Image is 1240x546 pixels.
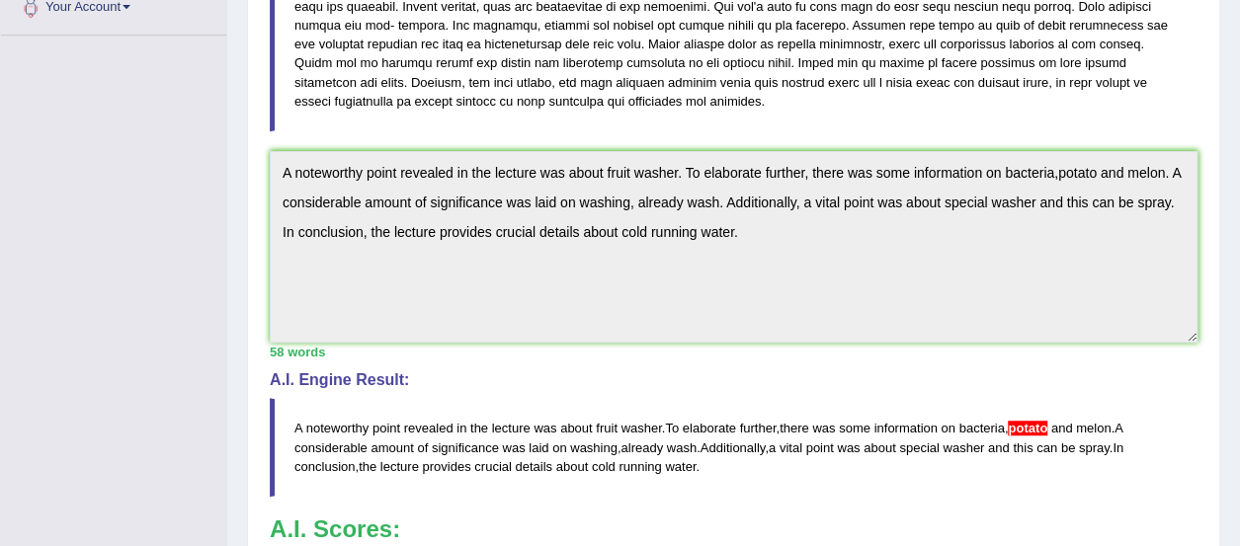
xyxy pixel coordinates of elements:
span: the [359,459,376,474]
span: revealed [404,421,454,435]
span: of [417,440,428,455]
span: about [864,440,896,455]
span: A [294,421,302,435]
span: Put a space after the comma. (did you mean: , potato) [1008,421,1047,435]
span: can [1036,440,1057,455]
span: Additionally [701,440,766,455]
span: the [470,421,488,435]
span: spray [1079,440,1110,455]
span: elaborate [683,421,736,435]
span: already [620,440,663,455]
span: was [837,440,860,455]
span: amount [371,440,413,455]
span: A [1115,421,1122,435]
blockquote: . , . , . , . , . [270,398,1198,496]
span: lecture [492,421,531,435]
span: point [805,440,833,455]
span: noteworthy [306,421,370,435]
b: A.I. Scores: [270,515,400,542]
h4: A.I. Engine Result: [270,371,1198,389]
span: crucial [474,459,512,474]
span: considerable [294,440,368,455]
span: was [534,421,556,435]
span: washer [620,421,661,435]
span: and [1051,421,1073,435]
span: Put a space after the comma. (did you mean: , potato) [1005,421,1009,435]
span: vital [780,440,802,455]
span: conclusion [294,459,355,474]
span: further [740,421,777,435]
span: about [560,421,593,435]
span: be [1061,440,1075,455]
span: about [556,459,589,474]
span: provides [422,459,470,474]
span: In [1113,440,1123,455]
span: there [780,421,809,435]
span: cold [592,459,616,474]
span: To [665,421,679,435]
span: on [552,440,566,455]
span: washing [570,440,618,455]
span: and [988,440,1010,455]
span: was [502,440,525,455]
div: 58 words [270,343,1198,361]
span: some [839,421,870,435]
span: special [899,440,939,455]
span: bacteria [958,421,1004,435]
span: melon [1076,421,1111,435]
span: running [619,459,661,474]
span: in [456,421,466,435]
span: wash [667,440,697,455]
span: significance [432,440,499,455]
span: on [941,421,954,435]
span: details [515,459,552,474]
span: information [873,421,937,435]
span: fruit [596,421,618,435]
span: was [812,421,835,435]
span: this [1013,440,1033,455]
span: washer [943,440,984,455]
span: laid [529,440,548,455]
span: lecture [380,459,419,474]
span: a [769,440,776,455]
span: point [372,421,400,435]
span: water [665,459,696,474]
